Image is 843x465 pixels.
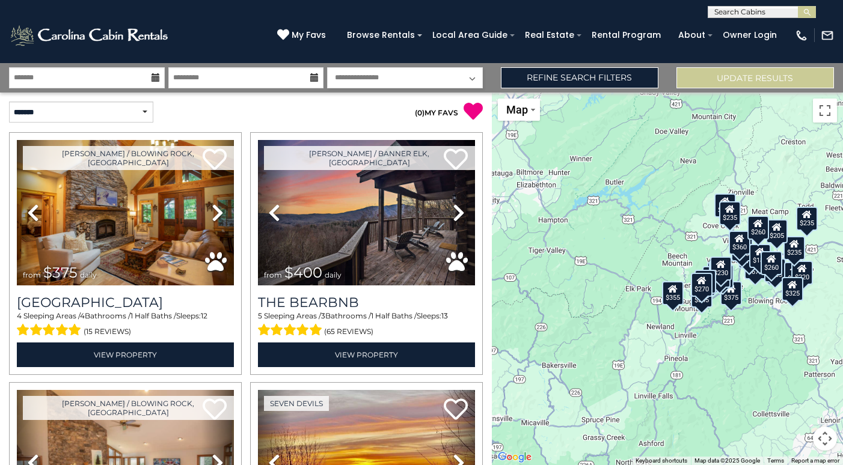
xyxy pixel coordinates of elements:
button: Change map style [498,99,540,121]
div: $325 [782,277,803,301]
div: $355 [662,281,684,305]
a: Real Estate [519,26,580,44]
span: 1 Half Baths / [130,311,176,320]
button: Keyboard shortcuts [636,457,687,465]
div: $275 [712,264,734,288]
div: $220 [791,261,813,285]
span: 4 [17,311,22,320]
span: 3 [321,311,325,320]
a: [PERSON_NAME] / Blowing Rock, [GEOGRAPHIC_DATA] [23,146,234,170]
span: from [23,270,41,279]
img: White-1-2.png [9,23,171,47]
img: mail-regular-white.png [821,29,834,42]
a: Add to favorites [444,397,468,423]
a: The Bearbnb [258,294,475,311]
button: Map camera controls [813,427,837,451]
a: About [672,26,711,44]
div: $180 [749,244,771,268]
div: $260 [747,216,769,240]
span: 13 [441,311,448,320]
span: $400 [284,264,322,281]
img: thumbnail_163977593.jpeg [258,140,475,285]
span: (15 reviews) [84,324,131,339]
div: $180 [714,193,736,217]
a: Seven Devils [264,396,329,411]
span: Map [506,103,528,116]
img: Google [495,449,535,465]
a: [GEOGRAPHIC_DATA] [17,294,234,311]
div: $270 [691,273,713,297]
span: daily [325,270,342,279]
img: thumbnail_163269168.jpeg [17,140,234,285]
div: $375 [720,281,742,305]
a: View Property [17,342,234,367]
div: $260 [761,251,782,275]
span: Map data ©2025 Google [694,457,760,464]
a: [PERSON_NAME] / Banner Elk, [GEOGRAPHIC_DATA] [264,146,475,170]
img: phone-regular-white.png [795,29,808,42]
a: [PERSON_NAME] / Blowing Rock, [GEOGRAPHIC_DATA] [23,396,234,420]
div: $235 [783,236,805,260]
a: View Property [258,342,475,367]
span: ( ) [415,108,425,117]
span: 0 [417,108,422,117]
span: 12 [201,311,207,320]
a: Open this area in Google Maps (opens a new window) [495,449,535,465]
a: Rental Program [586,26,667,44]
div: $305 [694,270,716,294]
h3: Mountain Song Lodge [17,294,234,311]
a: Report a map error [791,457,839,464]
span: 1 Half Baths / [371,311,417,320]
span: daily [80,270,97,279]
button: Toggle fullscreen view [813,99,837,123]
div: $226 [784,262,806,286]
div: $360 [729,231,750,255]
span: (65 reviews) [324,324,373,339]
span: 5 [258,311,262,320]
a: Refine Search Filters [501,67,658,88]
div: Sleeping Areas / Bathrooms / Sleeps: [17,311,234,339]
a: Local Area Guide [426,26,513,44]
span: 4 [80,311,85,320]
button: Update Results [676,67,834,88]
div: $235 [796,207,818,231]
a: (0)MY FAVS [415,108,458,117]
a: Browse Rentals [341,26,421,44]
a: My Favs [277,29,329,42]
a: Terms [767,457,784,464]
a: Owner Login [717,26,783,44]
div: Sleeping Areas / Bathrooms / Sleeps: [258,311,475,339]
div: $230 [710,257,732,281]
div: $205 [766,219,788,243]
span: $375 [43,264,78,281]
div: $235 [719,201,740,225]
span: from [264,270,282,279]
span: My Favs [292,29,326,41]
